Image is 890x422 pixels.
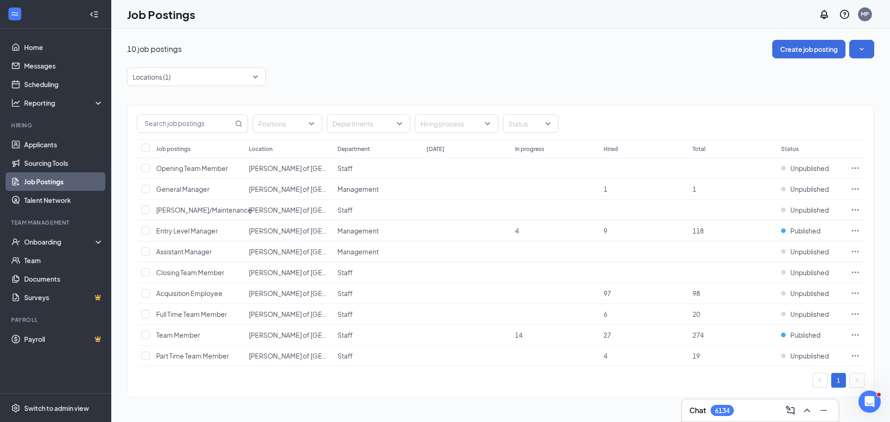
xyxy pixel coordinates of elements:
[156,247,212,256] span: Assistant Manager
[337,289,353,297] span: Staff
[839,9,850,20] svg: QuestionInfo
[819,9,830,20] svg: Notifications
[244,262,333,283] td: Culver's of Sussex
[790,268,829,277] span: Unpublished
[244,200,333,220] td: Culver's of Sussex
[333,200,421,220] td: Staff
[244,304,333,325] td: Culver's of Sussex
[790,184,829,194] span: Unpublished
[249,331,378,339] span: [PERSON_NAME] of [GEOGRAPHIC_DATA]
[249,164,378,172] span: [PERSON_NAME] of [GEOGRAPHIC_DATA]
[693,352,700,360] span: 19
[137,115,233,132] input: Search job postings
[604,331,611,339] span: 27
[857,44,866,54] svg: SmallChevronDown
[689,405,706,416] h3: Chat
[235,120,242,127] svg: MagnifyingGlass
[790,205,829,214] span: Unpublished
[10,9,19,19] svg: WorkstreamLogo
[851,184,860,194] svg: Ellipses
[156,206,252,214] span: [PERSON_NAME]/Maintenance
[244,283,333,304] td: Culver's of Sussex
[24,288,103,307] a: SurveysCrown
[604,289,611,297] span: 97
[11,219,102,227] div: Team Management
[249,206,378,214] span: [PERSON_NAME] of [GEOGRAPHIC_DATA]
[24,270,103,288] a: Documents
[156,268,224,277] span: Closing Team Member
[337,164,353,172] span: Staff
[156,352,229,360] span: Part Time Team Member
[790,247,829,256] span: Unpublished
[604,227,607,235] span: 9
[249,352,378,360] span: [PERSON_NAME] of [GEOGRAPHIC_DATA]
[772,40,845,58] button: Create job posting
[604,185,607,193] span: 1
[244,325,333,346] td: Culver's of Sussex
[851,330,860,340] svg: Ellipses
[156,310,227,318] span: Full Time Team Member
[127,44,182,54] p: 10 job postings
[24,57,103,75] a: Messages
[249,185,378,193] span: [PERSON_NAME] of [GEOGRAPHIC_DATA]
[337,145,370,153] div: Department
[24,154,103,172] a: Sourcing Tools
[790,309,829,319] span: Unpublished
[851,268,860,277] svg: Ellipses
[851,205,860,214] svg: Ellipses
[813,373,827,388] li: Previous Page
[851,309,860,319] svg: Ellipses
[11,237,20,246] svg: UserCheck
[693,289,700,297] span: 98
[693,331,704,339] span: 274
[244,158,333,179] td: Culver's of Sussex
[861,10,869,18] div: MP
[24,191,103,209] a: Talent Network
[333,158,421,179] td: Staff
[515,227,519,235] span: 4
[337,227,379,235] span: Management
[813,373,827,388] button: left
[790,226,820,235] span: Published
[604,352,607,360] span: 4
[333,179,421,200] td: Management
[156,289,222,297] span: Acquisition Employee
[776,139,846,158] th: Status
[249,145,273,153] div: Location
[333,241,421,262] td: Management
[693,227,704,235] span: 118
[249,268,378,277] span: [PERSON_NAME] of [GEOGRAPHIC_DATA]
[24,237,95,246] div: Onboarding
[333,220,421,241] td: Management
[24,98,104,107] div: Reporting
[24,135,103,154] a: Applicants
[831,373,846,388] li: 1
[244,241,333,262] td: Culver's of Sussex
[249,247,378,256] span: [PERSON_NAME] of [GEOGRAPHIC_DATA]
[244,220,333,241] td: Culver's of Sussex
[156,145,191,153] div: Job postings
[858,391,881,413] iframe: Intercom live chat
[604,310,607,318] span: 6
[337,206,353,214] span: Staff
[850,373,865,388] li: Next Page
[156,227,218,235] span: Entry Level Manager
[715,407,730,415] div: 6134
[693,310,700,318] span: 20
[24,75,103,94] a: Scheduling
[801,405,813,416] svg: ChevronUp
[337,331,353,339] span: Staff
[244,346,333,366] td: Culver's of Sussex
[244,179,333,200] td: Culver's of Sussex
[333,262,421,283] td: Staff
[693,185,696,193] span: 1
[510,139,599,158] th: In progress
[688,139,776,158] th: Total
[851,164,860,173] svg: Ellipses
[790,164,829,173] span: Unpublished
[790,351,829,360] span: Unpublished
[11,98,20,107] svg: Analysis
[24,403,89,413] div: Switch to admin view
[249,227,378,235] span: [PERSON_NAME] of [GEOGRAPHIC_DATA]
[249,289,378,297] span: [PERSON_NAME] of [GEOGRAPHIC_DATA]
